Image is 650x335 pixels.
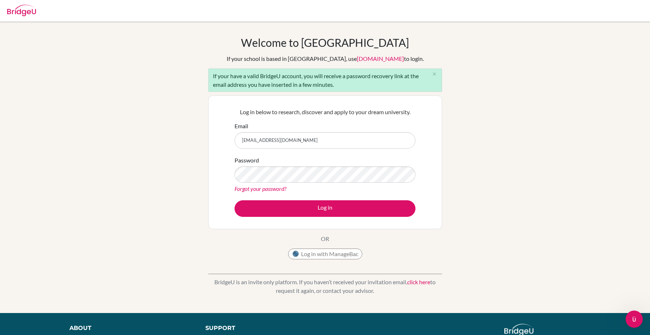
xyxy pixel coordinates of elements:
button: Log in [235,200,415,217]
button: Log in with ManageBac [288,249,362,259]
div: About [69,324,189,332]
h1: Welcome to [GEOGRAPHIC_DATA] [241,36,409,49]
div: If your school is based in [GEOGRAPHIC_DATA], use to login. [227,54,424,63]
i: close [432,71,437,77]
iframe: Intercom live chat [626,311,643,328]
a: Forgot your password? [235,185,286,192]
div: Support [205,324,317,332]
label: Email [235,122,248,130]
a: [DOMAIN_NAME] [357,55,404,62]
p: BridgeU is an invite only platform. If you haven’t received your invitation email, to request it ... [208,278,442,295]
button: Close [427,69,442,80]
div: If your have a valid BridgeU account, you will receive a password recovery link at the email addr... [208,68,442,92]
p: Log in below to research, discover and apply to your dream university. [235,108,415,116]
img: Bridge-U [7,5,36,16]
label: Password [235,156,259,165]
a: click here [407,278,430,285]
p: OR [321,234,329,243]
